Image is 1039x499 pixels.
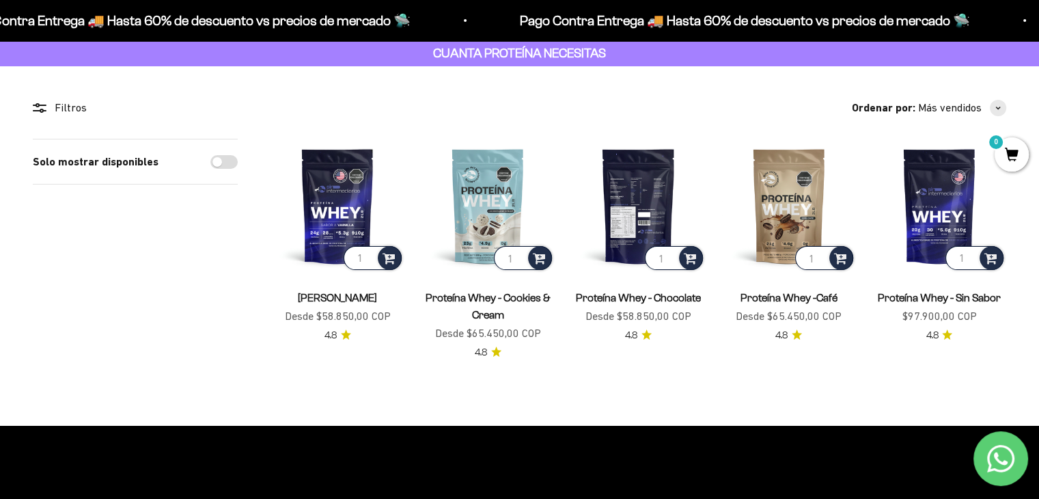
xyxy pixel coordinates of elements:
[918,99,982,117] span: Más vendidos
[435,325,541,342] sale-price: Desde $65.450,00 COP
[585,308,691,325] sale-price: Desde $58.850,00 COP
[426,292,551,321] a: Proteína Whey - Cookies & Cream
[902,308,976,325] sale-price: $97.900,00 COP
[852,99,915,117] span: Ordenar por:
[324,328,351,343] a: 4.84.8 de 5.0 estrellas
[33,99,238,117] div: Filtros
[775,328,802,343] a: 4.84.8 de 5.0 estrellas
[995,148,1029,163] a: 0
[33,153,158,171] label: Solo mostrar disponibles
[475,345,487,360] span: 4.8
[520,10,970,31] p: Pago Contra Entrega 🚚 Hasta 60% de descuento vs precios de mercado 🛸
[918,99,1006,117] button: Más vendidos
[775,328,788,343] span: 4.8
[736,308,842,325] sale-price: Desde $65.450,00 COP
[576,292,701,304] a: Proteína Whey - Chocolate
[298,292,377,304] a: [PERSON_NAME]
[285,308,391,325] sale-price: Desde $58.850,00 COP
[878,292,1001,304] a: Proteína Whey - Sin Sabor
[571,139,705,273] img: Proteína Whey - Chocolate
[740,292,837,304] a: Proteína Whey -Café
[324,328,337,343] span: 4.8
[988,134,1004,150] mark: 0
[433,46,606,60] strong: CUANTA PROTEÍNA NECESITAS
[926,328,952,343] a: 4.84.8 de 5.0 estrellas
[625,328,637,343] span: 4.8
[625,328,652,343] a: 4.84.8 de 5.0 estrellas
[475,345,501,360] a: 4.84.8 de 5.0 estrellas
[926,328,938,343] span: 4.8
